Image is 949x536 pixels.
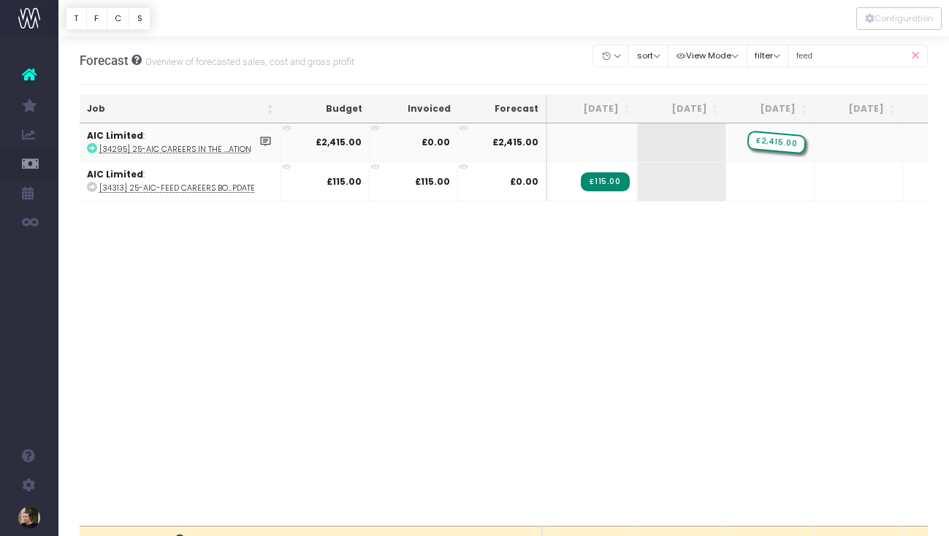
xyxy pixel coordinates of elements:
abbr: [34313] 25-AIC-Feed Careers Booklet logo update [99,183,255,194]
th: Jul 25: activate to sort column ascending [549,95,638,123]
strong: AIC Limited [87,129,143,142]
div: Domain: [DOMAIN_NAME] [38,38,161,50]
td: : [80,161,281,200]
span: Streamtime Invoice: 15717 – Feed Careers Booklet AIC logo update [581,172,629,191]
div: Vertical button group [856,7,942,30]
button: S [129,7,150,30]
strong: £2,415.00 [316,136,362,148]
strong: £115.00 [415,175,450,188]
strong: AIC Limited [87,168,143,180]
th: Sep 25: activate to sort column ascending [726,95,815,123]
img: tab_keywords_by_traffic_grey.svg [145,85,157,96]
strong: £115.00 [327,175,362,188]
div: Keywords by Traffic [161,86,246,96]
th: Invoiced [370,95,458,123]
th: Oct 25: activate to sort column ascending [815,95,903,123]
img: tab_domain_overview_orange.svg [39,85,51,96]
span: Forecast [80,53,129,68]
button: sort [628,45,668,67]
button: filter [747,45,789,67]
td: : [80,123,281,161]
abbr: [34295] 25-AIC Careers in the Animal Feed Supply Chain Presentation [99,144,251,155]
div: v 4.0.25 [41,23,72,35]
img: website_grey.svg [23,38,35,50]
button: Configuration [856,7,942,30]
button: View Mode [668,45,747,67]
button: F [86,7,107,30]
span: wayahead Sales Forecast Item [747,131,807,155]
span: £0.00 [510,175,538,188]
span: £2,415.00 [492,136,538,149]
small: Overview of forecasted sales, cost and gross profit [142,53,354,68]
button: T [66,7,87,30]
th: Job: activate to sort column ascending [80,95,281,123]
th: Budget [281,95,370,123]
input: Search... [788,45,929,67]
div: Domain Overview [56,86,131,96]
div: Vertical button group [66,7,150,30]
strong: £0.00 [422,136,450,148]
img: logo_orange.svg [23,23,35,35]
button: C [107,7,130,30]
th: Aug 25: activate to sort column ascending [638,95,726,123]
img: images/default_profile_image.png [18,507,40,529]
th: Forecast [458,95,547,123]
